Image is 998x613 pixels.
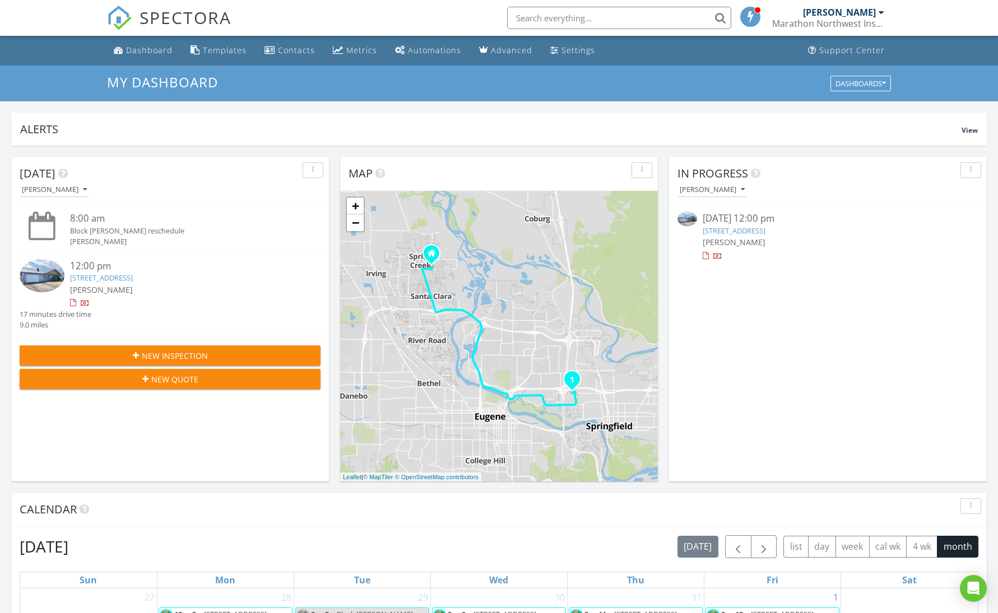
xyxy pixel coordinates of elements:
div: 12:00 pm [70,259,296,273]
span: [PERSON_NAME] [70,284,133,295]
span: In Progress [677,166,748,181]
button: Previous month [725,535,751,558]
div: Contacts [278,45,315,55]
a: Tuesday [352,572,373,588]
button: 4 wk [906,536,937,558]
div: 9.0 miles [20,320,91,330]
button: [PERSON_NAME] [20,183,89,198]
a: © OpenStreetMap contributors [395,474,479,480]
button: Dashboards [830,76,891,91]
a: Zoom out [347,214,364,231]
span: [PERSON_NAME] [703,237,765,247]
a: [DATE] 12:00 pm [STREET_ADDRESS] [PERSON_NAME] [677,212,978,261]
a: Dashboard [109,40,177,61]
i: 1 [570,376,574,384]
button: [DATE] [677,536,718,558]
div: Open Intercom Messenger [960,575,987,602]
div: 1515 W Quinalt St, Springfield, OR 97477 [572,379,579,386]
a: Metrics [328,40,382,61]
div: [PERSON_NAME] [680,186,745,194]
a: © MapTiler [363,474,393,480]
img: 9355167%2Fcover_photos%2FAUsvKpC5QPr62ANgO44c%2Fsmall.9355167-1756322308319 [20,259,64,292]
button: list [783,536,809,558]
div: [PERSON_NAME] [70,236,296,247]
span: View [962,125,978,135]
span: SPECTORA [140,6,231,29]
div: | [340,472,481,482]
button: month [937,536,978,558]
a: 12:00 pm [STREET_ADDRESS] [PERSON_NAME] 17 minutes drive time 9.0 miles [20,259,321,331]
div: Templates [203,45,247,55]
a: Leaflet [343,474,361,480]
span: Map [349,166,373,181]
span: Calendar [20,502,77,517]
h2: [DATE] [20,535,68,558]
a: Automations (Basic) [391,40,466,61]
button: day [808,536,836,558]
a: Go to July 27, 2025 [142,588,157,606]
a: Saturday [900,572,919,588]
a: Monday [213,572,238,588]
div: Advanced [491,45,532,55]
a: Thursday [625,572,647,588]
div: [PERSON_NAME] [803,7,876,18]
div: [DATE] 12:00 pm [703,212,954,226]
a: [STREET_ADDRESS] [70,273,133,283]
a: Zoom in [347,198,364,214]
img: 9355167%2Fcover_photos%2FAUsvKpC5QPr62ANgO44c%2Fsmall.9355167-1756322308319 [677,212,697,226]
div: Dashboards [835,79,886,87]
a: Templates [186,40,251,61]
div: Dashboard [126,45,173,55]
div: 3525 Greenwood Street, Eugene OR 97404 [431,253,438,260]
a: Settings [546,40,600,61]
div: Automations [408,45,461,55]
a: Support Center [804,40,889,61]
button: cal wk [869,536,907,558]
div: [PERSON_NAME] [22,186,87,194]
a: Go to July 30, 2025 [553,588,567,606]
div: 8:00 am [70,212,296,226]
a: Friday [764,572,781,588]
button: week [835,536,870,558]
div: Support Center [819,45,885,55]
a: Contacts [260,40,319,61]
div: Alerts [20,121,962,137]
input: Search everything... [507,7,731,29]
span: [DATE] [20,166,55,181]
a: Go to July 31, 2025 [689,588,704,606]
span: New Quote [151,373,198,385]
div: 17 minutes drive time [20,309,91,320]
a: Wednesday [487,572,510,588]
button: New Quote [20,369,321,389]
img: The Best Home Inspection Software - Spectora [107,6,132,30]
div: Settings [561,45,595,55]
span: My Dashboard [107,73,218,91]
a: Advanced [475,40,537,61]
a: Sunday [77,572,99,588]
div: Metrics [346,45,377,55]
button: [PERSON_NAME] [677,183,747,198]
div: Marathon Northwest Inspections LLC [772,18,884,29]
button: Next month [751,535,777,558]
a: Go to August 1, 2025 [831,588,841,606]
div: Block [PERSON_NAME] reschedule [70,226,296,236]
a: Go to July 29, 2025 [416,588,430,606]
a: SPECTORA [107,15,231,39]
span: New Inspection [142,350,208,362]
a: Go to July 28, 2025 [279,588,294,606]
a: [STREET_ADDRESS] [703,226,765,236]
button: New Inspection [20,345,321,366]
